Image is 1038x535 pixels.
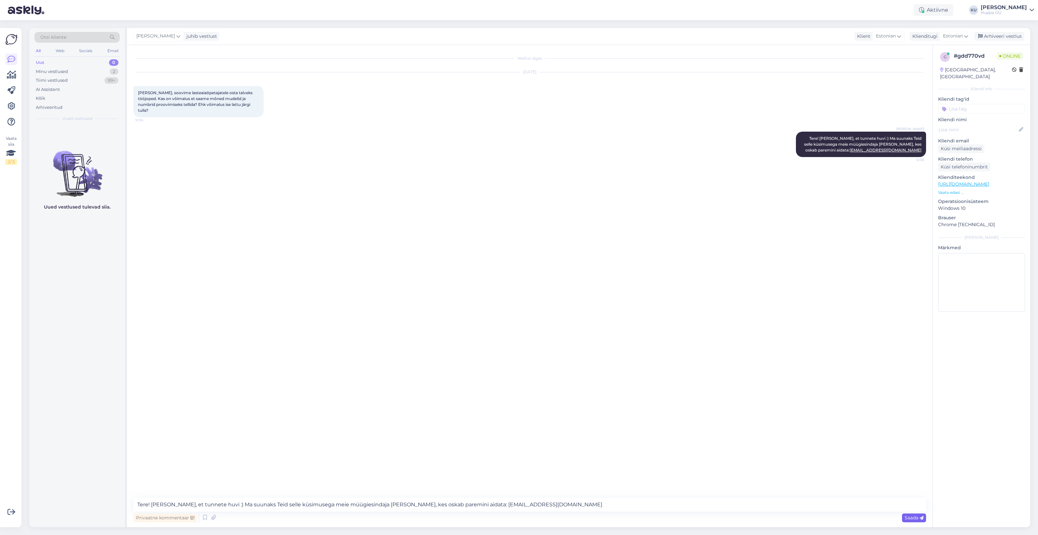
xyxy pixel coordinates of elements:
[905,515,923,521] span: Saada
[938,126,1018,133] input: Lisa nimi
[62,116,92,122] span: Uued vestlused
[78,47,94,55] div: Socials
[850,148,922,152] a: [EMAIL_ADDRESS][DOMAIN_NAME]
[5,159,17,165] div: 2 / 3
[969,6,978,15] div: KU
[981,5,1027,10] div: [PERSON_NAME]
[36,68,68,75] div: Minu vestlused
[133,55,926,61] div: Vestlus algas
[5,33,18,46] img: Askly Logo
[938,116,1025,123] p: Kliendi nimi
[44,204,111,210] p: Uued vestlused tulevad siia.
[954,52,997,60] div: # gdd770vd
[938,244,1025,251] p: Märkmed
[938,205,1025,212] p: Windows 10
[29,139,125,198] img: No chats
[5,136,17,165] div: Vaata siia
[804,136,922,152] span: Tere! [PERSON_NAME], et tunnete huvi :) Ma suunaks Teid selle küsimusega meie müügiesindaja [PERS...
[981,5,1034,15] a: [PERSON_NAME]Huppa OÜ
[138,90,253,113] span: [PERSON_NAME], soovime lasteaiaõpetajatele osta talveks tööjoped. Kas on võimalus et saame mõned ...
[938,235,1025,240] div: [PERSON_NAME]
[896,126,924,131] span: [PERSON_NAME]
[876,33,896,40] span: Estonian
[36,95,45,102] div: Kõik
[914,4,953,16] div: Aktiivne
[854,33,870,40] div: Klient
[133,69,926,75] div: [DATE]
[938,104,1025,114] input: Lisa tag
[36,59,44,66] div: Uus
[938,86,1025,92] div: Kliendi info
[36,104,62,111] div: Arhiveeritud
[136,33,175,40] span: [PERSON_NAME]
[104,77,118,84] div: 99+
[938,190,1025,195] p: Vaata edasi ...
[938,174,1025,181] p: Klienditeekond
[110,68,118,75] div: 2
[106,47,120,55] div: Email
[940,66,1012,80] div: [GEOGRAPHIC_DATA], [GEOGRAPHIC_DATA]
[944,54,947,59] span: g
[938,163,990,171] div: Küsi telefoninumbrit
[184,33,217,40] div: juhib vestlust
[938,144,984,153] div: Küsi meiliaadressi
[910,33,937,40] div: Klienditugi
[40,34,66,41] span: Otsi kliente
[54,47,66,55] div: Web
[943,33,963,40] span: Estonian
[974,32,1024,41] div: Arhiveeri vestlus
[938,181,989,187] a: [URL][DOMAIN_NAME]
[938,156,1025,163] p: Kliendi telefon
[900,157,924,162] span: 12:35
[938,96,1025,103] p: Kliendi tag'id
[938,221,1025,228] p: Chrome [TECHNICAL_ID]
[36,77,68,84] div: Tiimi vestlused
[109,59,118,66] div: 0
[938,137,1025,144] p: Kliendi email
[133,513,197,522] div: Privaatne kommentaar
[981,10,1027,15] div: Huppa OÜ
[997,52,1023,60] span: Online
[36,86,60,93] div: AI Assistent
[34,47,42,55] div: All
[938,198,1025,205] p: Operatsioonisüsteem
[135,118,160,123] span: 12:34
[938,214,1025,221] p: Brauser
